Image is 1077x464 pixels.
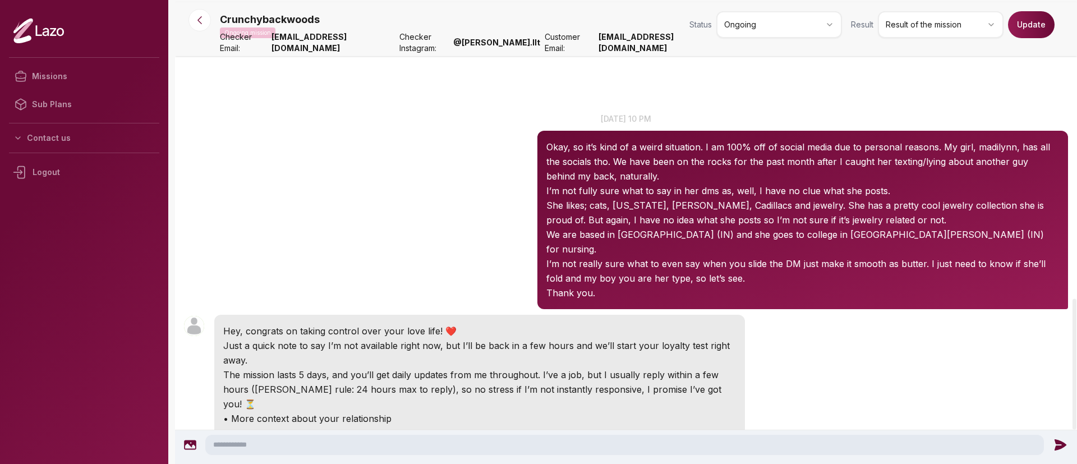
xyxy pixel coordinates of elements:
[9,158,159,187] div: Logout
[223,411,736,426] p: • More context about your relationship
[1008,11,1055,38] button: Update
[223,367,736,411] p: The mission lasts 5 days, and you’ll get daily updates from me throughout. I’ve a job, but I usua...
[175,113,1077,125] p: [DATE] 10 pm
[220,12,320,27] p: Crunchybackwoods
[220,31,267,54] span: Checker Email:
[851,19,873,30] span: Result
[9,128,159,148] button: Contact us
[9,90,159,118] a: Sub Plans
[223,338,736,367] p: Just a quick note to say I’m not available right now, but I’ll be back in a few hours and we’ll s...
[546,286,1059,300] p: Thank you.
[453,37,540,48] strong: @ [PERSON_NAME].llt
[546,198,1059,227] p: She likes; cats, [US_STATE], [PERSON_NAME], Cadillacs and jewelry. She has a pretty cool jewelry ...
[546,183,1059,198] p: I’m not fully sure what to say in her dms as, well, I have no clue what she posts.
[9,62,159,90] a: Missions
[220,27,275,38] p: Ongoing mission
[546,140,1059,183] p: Okay, so it’s kind of a weird situation. I am 100% off of social media due to personal reasons. M...
[223,426,736,440] p: • Boundaries or expectations
[546,227,1059,256] p: We are based in [GEOGRAPHIC_DATA] (IN) and she goes to college in [GEOGRAPHIC_DATA][PERSON_NAME] ...
[223,324,736,338] p: Hey, congrats on taking control over your love life! ❤️
[545,31,595,54] span: Customer Email:
[184,316,204,336] img: User avatar
[689,19,712,30] span: Status
[599,31,722,54] strong: [EMAIL_ADDRESS][DOMAIN_NAME]
[546,256,1059,286] p: I’m not really sure what to even say when you slide the DM just make it smooth as butter. I just ...
[271,31,395,54] strong: [EMAIL_ADDRESS][DOMAIN_NAME]
[399,31,449,54] span: Checker Instagram:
